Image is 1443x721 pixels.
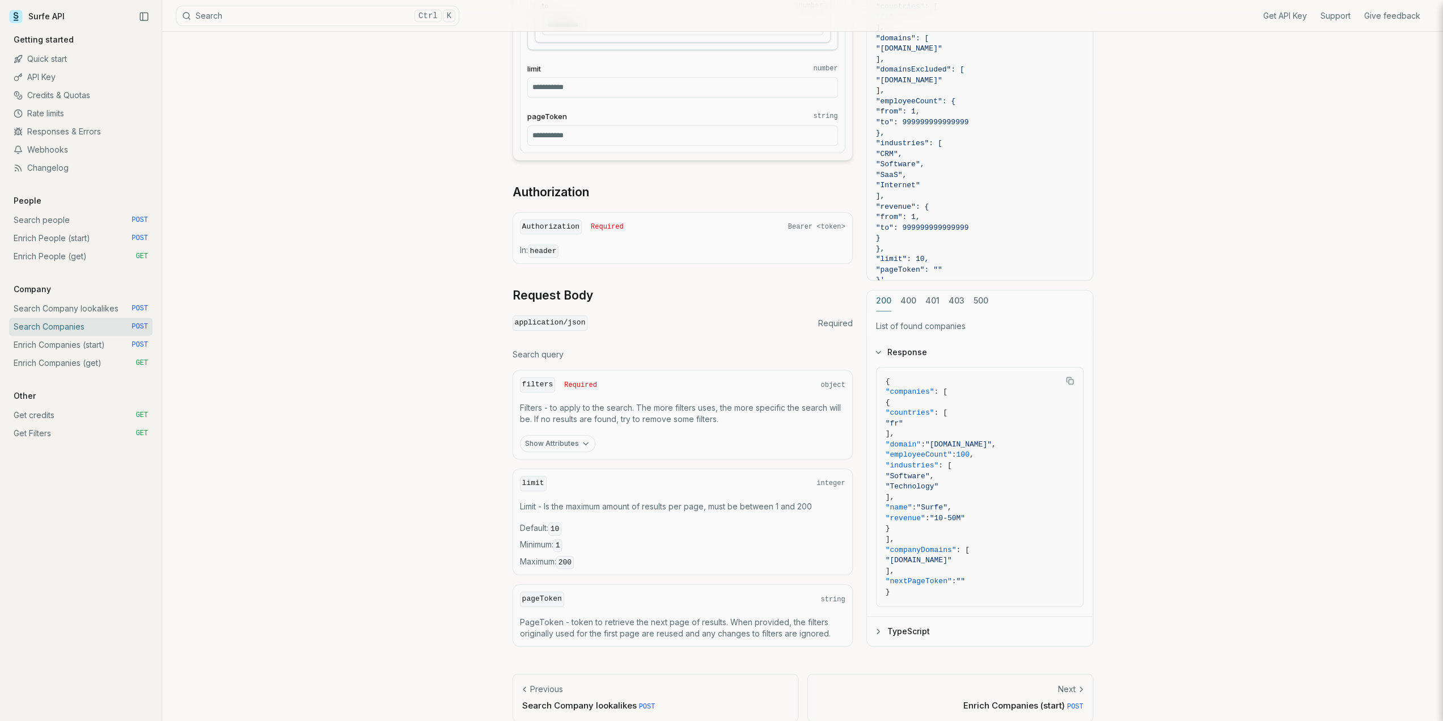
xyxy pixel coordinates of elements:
[9,300,153,318] a: Search Company lookalikes POST
[925,514,930,522] span: :
[876,234,881,242] span: }
[934,387,947,396] span: : [
[9,318,153,336] a: Search Companies POST
[886,567,895,575] span: ],
[556,556,574,569] code: 200
[876,118,969,127] span: "to": 999999999999999
[876,139,942,147] span: "industries": [
[9,211,153,229] a: Search people POST
[1067,703,1084,711] span: POST
[886,588,890,596] span: }
[876,129,885,137] span: },
[876,160,925,168] span: "Software",
[956,577,965,585] span: ""
[886,577,952,585] span: "nextPageToken"
[591,222,624,231] span: Required
[876,171,907,179] span: "SaaS",
[1321,10,1351,22] a: Support
[520,592,564,607] code: pageToken
[949,290,964,311] button: 403
[9,390,40,402] p: Other
[876,213,920,221] span: "from": 1,
[9,86,153,104] a: Credits & Quotas
[132,304,148,313] span: POST
[9,68,153,86] a: API Key
[974,290,988,311] button: 500
[886,482,939,491] span: "Technology"
[520,435,595,452] button: Show Attributes
[813,112,837,121] code: string
[9,336,153,354] a: Enrich Companies (start) POST
[916,503,947,512] span: "Surfe"
[886,429,895,438] span: ],
[530,684,563,695] p: Previous
[1263,10,1307,22] a: Get API Key
[876,265,942,274] span: "pageToken": ""
[9,141,153,159] a: Webhooks
[820,381,845,390] span: object
[548,522,562,536] code: 10
[886,450,952,459] span: "employeeCount"
[513,184,589,200] a: Authorization
[9,50,153,68] a: Quick start
[9,123,153,141] a: Responses & Errors
[817,699,1084,711] p: Enrich Companies (start)
[886,503,912,512] span: "name"
[876,97,955,106] span: "employeeCount": {
[876,224,969,232] span: "to": 999999999999999
[876,244,885,253] span: },
[176,6,459,26] button: SearchCtrlK
[876,181,920,189] span: "Internet"
[876,321,1084,332] p: List of found companies
[867,366,1093,616] div: Response
[900,290,916,311] button: 400
[136,252,148,261] span: GET
[136,8,153,25] button: Collapse Sidebar
[1061,372,1078,389] button: Copy Text
[520,402,845,425] p: Filters - to apply to the search. The more filters uses, the more specific the search will be. If...
[947,503,952,512] span: ,
[520,377,556,393] code: filters
[9,195,46,206] p: People
[553,539,562,552] code: 1
[527,111,567,122] span: pageToken
[970,450,974,459] span: ,
[921,440,925,449] span: :
[520,476,547,491] code: limit
[952,577,957,585] span: :
[132,322,148,331] span: POST
[952,450,957,459] span: :
[876,65,964,74] span: "domainsExcluded": [
[513,315,588,331] code: application/json
[886,545,957,554] span: "companyDomains"
[925,290,940,311] button: 401
[930,514,965,522] span: "10-50M"
[520,244,845,257] p: In:
[886,419,903,428] span: "fr"
[9,247,153,265] a: Enrich People (get) GET
[912,503,916,512] span: :
[876,290,891,311] button: 200
[807,674,1093,721] a: NextEnrich Companies (start) POST
[886,524,890,533] span: }
[886,472,930,480] span: "Software"
[820,595,845,604] span: string
[876,55,885,64] span: ],
[876,192,885,200] span: ],
[9,159,153,177] a: Changelog
[132,216,148,225] span: POST
[956,450,969,459] span: 100
[520,522,845,535] span: Default :
[9,424,153,442] a: Get Filters GET
[9,406,153,424] a: Get credits GET
[520,556,845,568] span: Maximum :
[886,408,934,417] span: "countries"
[867,337,1093,366] button: Response
[513,349,853,360] p: Search query
[813,64,837,73] code: number
[876,86,885,95] span: ],
[564,381,597,390] span: Required
[886,535,895,543] span: ],
[886,387,934,396] span: "companies"
[876,276,885,284] span: }'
